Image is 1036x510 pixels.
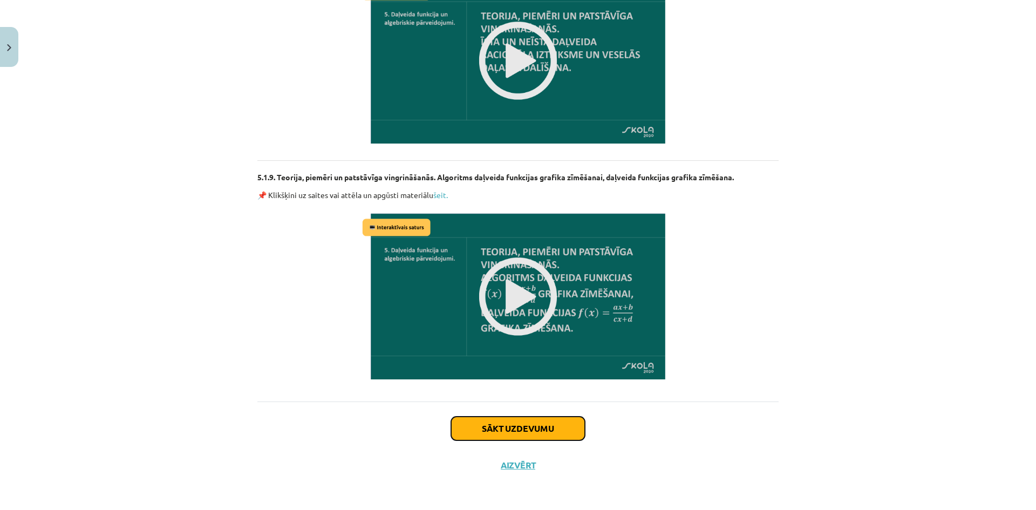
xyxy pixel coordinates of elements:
[257,172,734,182] strong: 5.1.9. Teorija, piemēri un patstāvīga vingrināšanās. Algoritms daļveida funkcijas grafika zīmēšan...
[433,190,448,200] a: šeit.
[451,417,585,440] button: Sākt uzdevumu
[257,189,779,201] p: 📌 Klikšķini uz saites vai attēla un apgūsti materiālu
[7,44,11,51] img: icon-close-lesson-0947bae3869378f0d4975bcd49f059093ad1ed9edebbc8119c70593378902aed.svg
[497,460,539,471] button: Aizvērt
